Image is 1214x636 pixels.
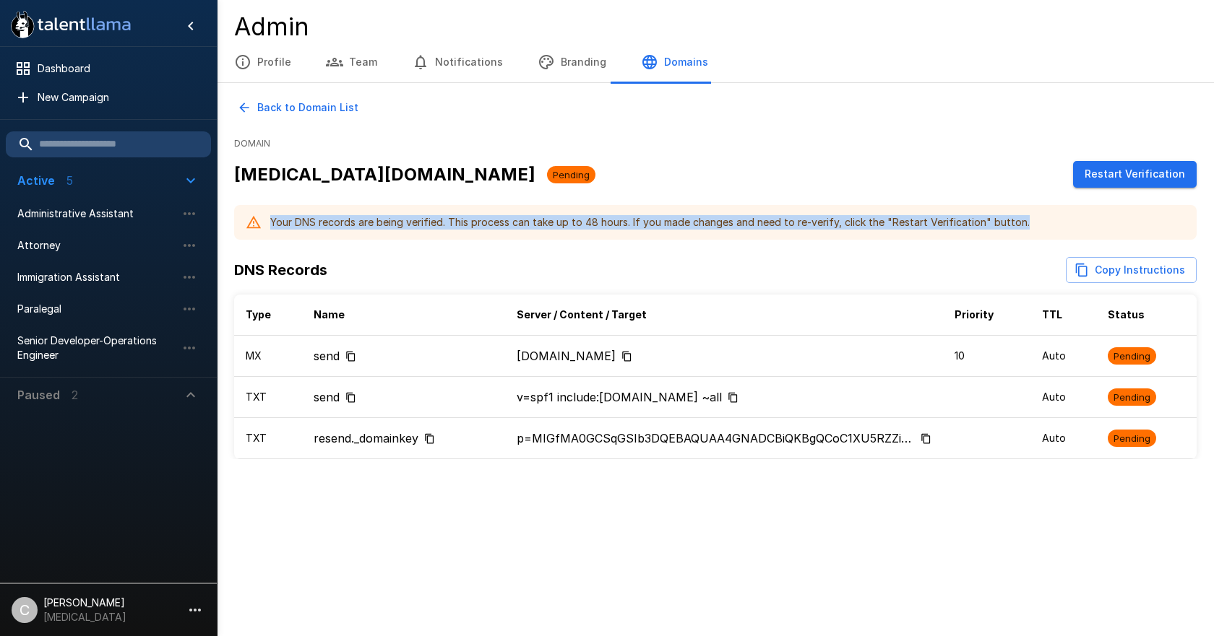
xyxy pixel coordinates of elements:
span: Pending [547,169,595,180]
b: Type [246,308,271,321]
h4: Admin [234,12,1197,42]
span: Pending [1108,432,1156,445]
td: Auto [1030,418,1096,459]
p: p=MIGfMA0GCSqGSIb3DQEBAQUAA4GNADCBiQKBgQCoC1XU5RZZiAzHET5XHF6TT9D2WqkKRyrZ1l18R3eBEPcDEY+tUhmUuli... [517,430,915,447]
td: TXT [234,418,302,459]
b: Status [1108,308,1145,321]
button: Copy DNS Records Instructions [1066,257,1197,284]
td: Auto [1030,377,1096,418]
p: resend._domainkey [314,430,418,447]
div: Your DNS records are being verified. This process can take up to 48 hours. If you made changes an... [270,209,1030,235]
div: Copy to clipboard [314,430,494,447]
button: Restart Verification [1073,161,1197,188]
td: Auto [1030,336,1096,377]
h5: [MEDICAL_DATA][DOMAIN_NAME] [234,163,535,186]
td: MX [234,336,302,377]
button: Profile [217,42,309,82]
td: TXT [234,377,302,418]
button: Back to Domain List [234,95,364,121]
p: v=spf1 include:[DOMAIN_NAME] ~all [517,388,722,406]
b: TTL [1042,308,1062,321]
div: Copy to clipboard [314,347,494,365]
p: [DOMAIN_NAME] [517,347,616,365]
div: Copy to clipboard [517,388,931,406]
table: simple table [234,295,1197,459]
div: Copy to clipboard [314,388,494,406]
span: Domain [234,132,1197,155]
b: Name [314,308,345,321]
button: Domains [624,42,726,82]
div: Copy to clipboard [517,430,931,447]
p: send [314,388,340,406]
b: Priority [955,308,994,321]
div: Copy to clipboard [517,347,931,365]
button: Notifications [395,42,520,82]
b: Server / Content / Target [517,308,647,321]
span: Pending [1108,391,1156,404]
button: Team [309,42,395,82]
p: send [314,347,340,365]
span: Pending [1108,349,1156,363]
td: 10 [943,336,1030,377]
button: Branding [520,42,624,82]
h6: DNS Records [234,258,327,282]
